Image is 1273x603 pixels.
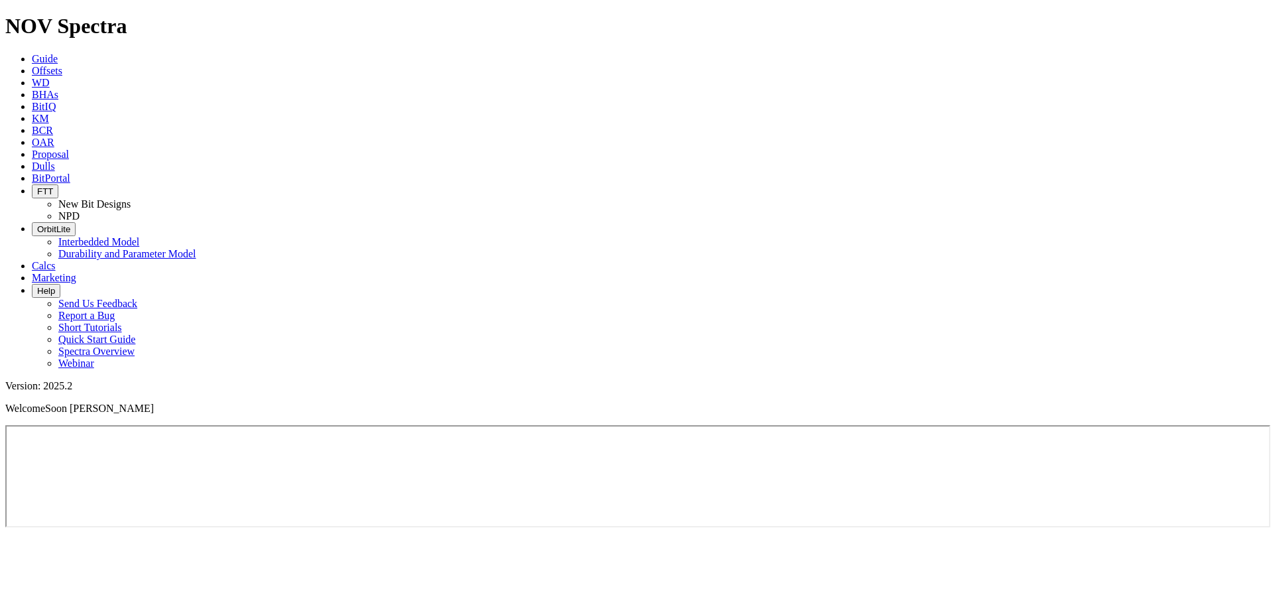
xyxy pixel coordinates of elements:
[45,403,154,414] span: Soon [PERSON_NAME]
[58,210,80,222] a: NPD
[32,222,76,236] button: OrbitLite
[5,14,1268,38] h1: NOV Spectra
[32,89,58,100] a: BHAs
[32,137,54,148] a: OAR
[32,113,49,124] a: KM
[32,53,58,64] a: Guide
[32,125,53,136] a: BCR
[37,186,53,196] span: FTT
[58,198,131,210] a: New Bit Designs
[37,286,55,296] span: Help
[58,248,196,259] a: Durability and Parameter Model
[5,380,1268,392] div: Version: 2025.2
[32,77,50,88] a: WD
[32,101,56,112] a: BitIQ
[58,334,135,345] a: Quick Start Guide
[32,149,69,160] a: Proposal
[32,161,55,172] a: Dulls
[32,284,60,298] button: Help
[32,172,70,184] a: BitPortal
[58,298,137,309] a: Send Us Feedback
[58,358,94,369] a: Webinar
[58,346,135,357] a: Spectra Overview
[37,224,70,234] span: OrbitLite
[32,65,62,76] a: Offsets
[5,403,1268,415] p: Welcome
[58,322,122,333] a: Short Tutorials
[32,184,58,198] button: FTT
[32,272,76,283] a: Marketing
[58,236,139,247] a: Interbedded Model
[58,310,115,321] a: Report a Bug
[32,260,56,271] a: Calcs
